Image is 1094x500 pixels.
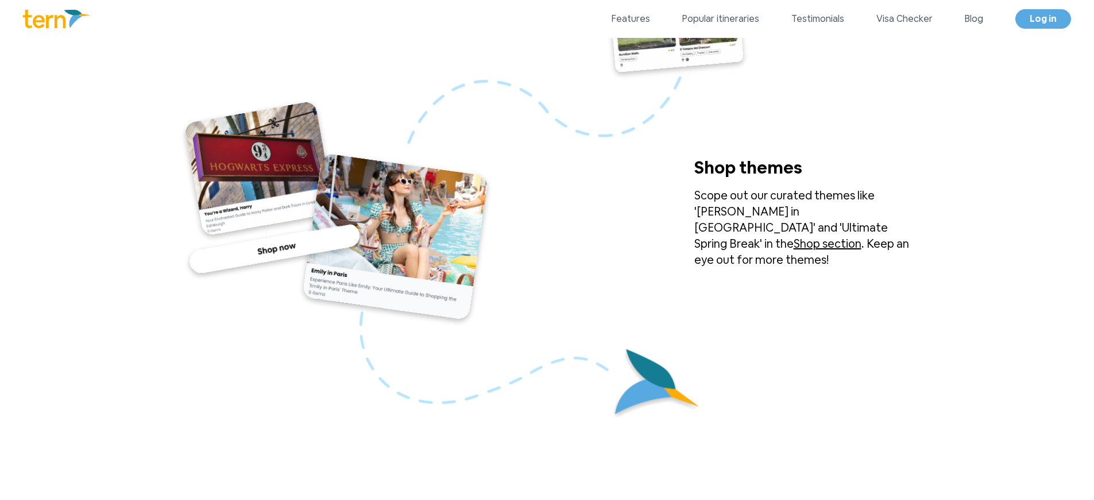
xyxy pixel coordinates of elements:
[682,12,759,26] a: Popular itineraries
[694,157,878,187] p: Shop themes
[694,187,915,268] p: Scope out our curated themes like '[PERSON_NAME] in [GEOGRAPHIC_DATA]' and 'Ultimate Spring Break...
[791,12,844,26] a: Testimonials
[876,12,933,26] a: Visa Checker
[23,10,90,28] img: Logo
[1030,13,1057,25] span: Log in
[794,236,861,251] a: Shop section
[965,12,983,26] a: Blog
[612,12,650,26] a: Features
[1015,9,1071,29] a: Log in
[180,99,493,327] img: shop.dbb0808e.svg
